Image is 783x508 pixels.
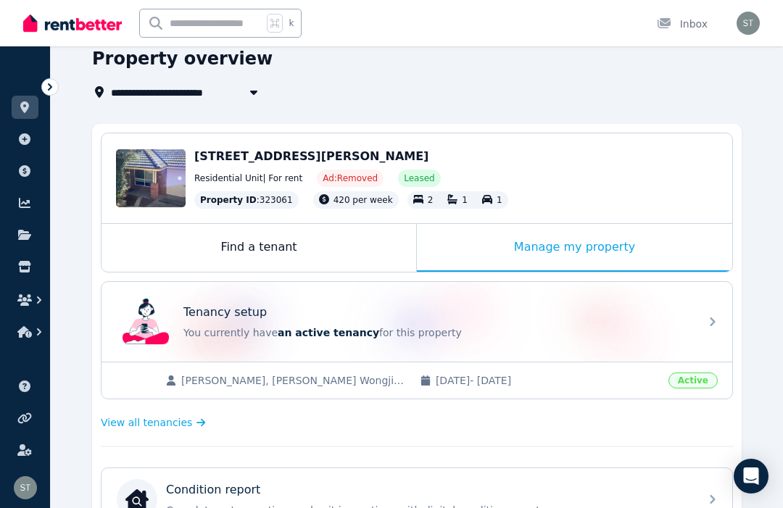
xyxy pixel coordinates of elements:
[333,195,393,205] span: 420 per week
[200,194,257,206] span: Property ID
[194,149,428,163] span: [STREET_ADDRESS][PERSON_NAME]
[166,481,260,499] p: Condition report
[404,172,434,184] span: Leased
[289,17,294,29] span: k
[194,191,299,209] div: : 323061
[101,282,732,362] a: Tenancy setupTenancy setupYou currently havean active tenancyfor this property
[194,172,302,184] span: Residential Unit | For rent
[14,476,37,499] img: Sonia Thomson
[462,195,468,205] span: 1
[436,373,660,388] span: [DATE] - [DATE]
[183,304,267,321] p: Tenancy setup
[734,459,768,494] div: Open Intercom Messenger
[183,325,691,340] p: You currently have for this property
[123,299,169,345] img: Tenancy setup
[101,415,206,430] a: View all tenancies
[668,372,718,388] span: Active
[428,195,434,205] span: 2
[278,327,379,338] span: an active tenancy
[657,17,708,31] div: Inbox
[737,12,760,35] img: Sonia Thomson
[92,47,273,70] h1: Property overview
[323,172,378,184] span: Ad: Removed
[23,12,122,34] img: RentBetter
[181,373,405,388] span: [PERSON_NAME], [PERSON_NAME] Wongjittraporn
[497,195,502,205] span: 1
[101,415,192,430] span: View all tenancies
[417,224,732,272] div: Manage my property
[101,224,416,272] div: Find a tenant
